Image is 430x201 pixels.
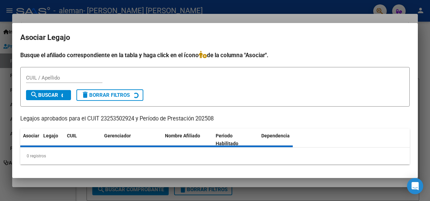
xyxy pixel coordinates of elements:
span: Nombre Afiliado [165,133,200,138]
datatable-header-cell: Gerenciador [101,129,162,151]
h2: Asociar Legajo [20,31,410,44]
span: Borrar Filtros [81,92,130,98]
span: Gerenciador [104,133,131,138]
mat-icon: search [30,91,38,99]
mat-icon: delete [81,91,89,99]
datatable-header-cell: CUIL [64,129,101,151]
datatable-header-cell: Periodo Habilitado [213,129,259,151]
span: Buscar [30,92,58,98]
datatable-header-cell: Legajo [41,129,64,151]
div: 0 registros [20,148,410,164]
datatable-header-cell: Asociar [20,129,41,151]
span: Asociar [23,133,39,138]
span: CUIL [67,133,77,138]
span: Periodo Habilitado [216,133,238,146]
h4: Busque el afiliado correspondiente en la tabla y haga click en el ícono de la columna "Asociar". [20,51,410,60]
p: Legajos aprobados para el CUIT 23253502924 y Período de Prestación 202508 [20,115,410,123]
button: Buscar [26,90,71,100]
datatable-header-cell: Nombre Afiliado [162,129,213,151]
div: Open Intercom Messenger [407,178,423,194]
span: Dependencia [261,133,290,138]
span: Legajo [43,133,58,138]
button: Borrar Filtros [76,89,143,101]
datatable-header-cell: Dependencia [259,129,309,151]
